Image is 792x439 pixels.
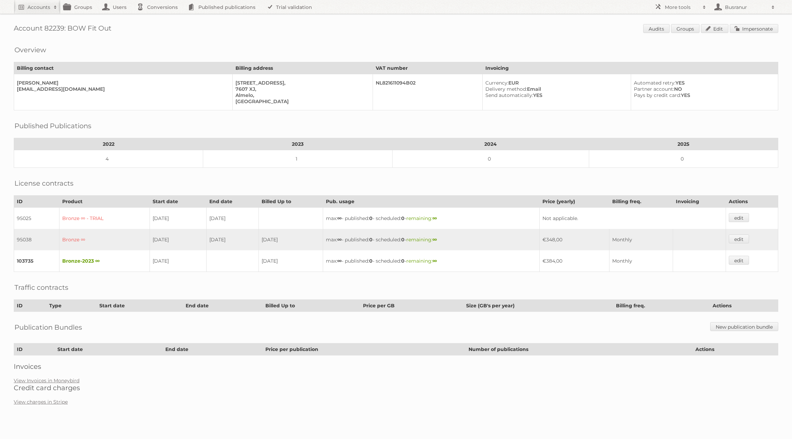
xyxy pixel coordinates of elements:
strong: ∞ [432,215,437,221]
td: max: - published: - scheduled: - [323,229,539,250]
div: YES [634,80,772,86]
th: Billing freq. [613,300,710,312]
th: Billed Up to [262,300,360,312]
th: Size (GB's per year) [463,300,613,312]
td: €348,00 [540,229,609,250]
th: Pub. usage [323,196,539,208]
span: Automated retry: [634,80,675,86]
th: Billing contact [14,62,233,74]
td: [DATE] [150,250,206,272]
div: EUR [485,80,625,86]
div: [GEOGRAPHIC_DATA] [235,98,367,105]
td: max: - published: - scheduled: - [323,250,539,272]
strong: 0 [401,258,405,264]
h1: Account 82239: BOW Fit Out [14,24,778,34]
strong: 0 [369,258,373,264]
span: remaining: [406,237,437,243]
th: ID [14,300,46,312]
strong: ∞ [337,237,342,243]
td: 103735 [14,250,59,272]
th: End date [183,300,262,312]
div: NO [634,86,772,92]
a: edit [729,256,749,265]
th: Actions [693,343,778,355]
th: Start date [150,196,206,208]
td: Bronze-2023 ∞ [59,250,150,272]
div: YES [634,92,772,98]
h2: Accounts [27,4,50,11]
th: Billing freq. [609,196,673,208]
span: Delivery method: [485,86,527,92]
h2: Publication Bundles [14,322,82,332]
td: max: - published: - scheduled: - [323,208,539,229]
h2: Invoices [14,362,778,371]
th: 2025 [589,138,778,150]
td: 0 [589,150,778,168]
td: [DATE] [206,208,258,229]
td: 1 [203,150,392,168]
td: [DATE] [258,250,323,272]
h2: Published Publications [14,121,91,131]
th: Actions [726,196,778,208]
td: 4 [14,150,203,168]
td: 0 [392,150,589,168]
div: 7607 XJ, [235,86,367,92]
div: Almelo, [235,92,367,98]
a: edit [729,234,749,243]
a: Audits [643,24,670,33]
th: End date [206,196,258,208]
strong: ∞ [432,237,437,243]
td: [DATE] [206,229,258,250]
div: [STREET_ADDRESS], [235,80,367,86]
th: Type [46,300,96,312]
strong: 0 [401,215,405,221]
th: Actions [710,300,778,312]
td: Bronze ∞ [59,229,150,250]
th: 2022 [14,138,203,150]
h2: Busranur [723,4,768,11]
td: [DATE] [150,208,206,229]
th: Price per GB [360,300,463,312]
a: Groups [671,24,700,33]
td: Not applicable. [540,208,726,229]
th: VAT number [373,62,482,74]
h2: Overview [14,45,46,55]
th: ID [14,343,55,355]
th: End date [163,343,262,355]
th: Invoicing [673,196,726,208]
td: Monthly [609,250,673,272]
th: Invoicing [482,62,778,74]
td: [DATE] [258,229,323,250]
strong: 0 [369,215,373,221]
h2: More tools [665,4,699,11]
strong: ∞ [432,258,437,264]
td: Monthly [609,229,673,250]
td: 95038 [14,229,59,250]
th: Billing address [233,62,373,74]
span: Currency: [485,80,508,86]
strong: ∞ [337,215,342,221]
a: edit [729,213,749,222]
span: Partner account: [634,86,674,92]
th: Product [59,196,150,208]
span: Send automatically: [485,92,533,98]
a: View Invoices in Moneybird [14,377,79,384]
div: [EMAIL_ADDRESS][DOMAIN_NAME] [17,86,227,92]
div: YES [485,92,625,98]
th: ID [14,196,59,208]
span: remaining: [406,215,437,221]
strong: ∞ [337,258,342,264]
th: Billed Up to [258,196,323,208]
strong: 0 [369,237,373,243]
h2: Traffic contracts [14,282,68,293]
td: 95025 [14,208,59,229]
span: remaining: [406,258,437,264]
div: Email [485,86,625,92]
th: Number of publications [465,343,692,355]
h2: Credit card charges [14,384,778,392]
a: New publication bundle [710,322,778,331]
td: Bronze ∞ - TRIAL [59,208,150,229]
a: Impersonate [730,24,778,33]
span: Pays by credit card: [634,92,681,98]
td: NL821611094B02 [373,74,482,110]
